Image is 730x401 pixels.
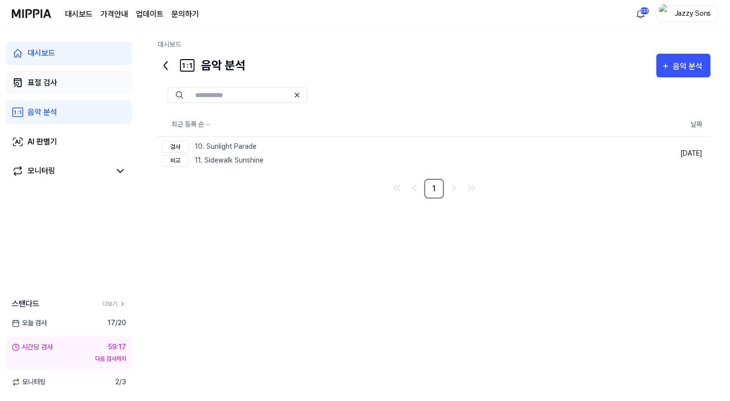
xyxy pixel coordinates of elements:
div: 음악 분석 [673,60,705,73]
div: 음악 분석 [28,106,57,118]
div: 다음 검사까지 [12,354,126,363]
div: 대시보드 [28,47,55,59]
th: 날짜 [600,113,710,136]
div: 표절 검사 [28,77,57,89]
a: 더보기 [102,300,126,308]
div: 233 [639,7,649,15]
span: 스탠다드 [12,298,39,310]
div: 모니터링 [28,165,55,177]
button: 알림233 [632,6,648,22]
a: 대시보드 [65,8,93,20]
button: 음악 분석 [656,54,710,77]
div: 검사 [162,141,189,153]
a: 문의하기 [171,8,199,20]
img: 알림 [634,8,646,20]
a: Go to next page [446,180,462,196]
a: Go to last page [464,180,479,196]
a: Go to previous page [406,180,422,196]
a: 대시보드 [158,40,181,48]
span: 오늘 검사 [12,318,47,328]
a: 검사10. Sunlight Parade비교11. Sidewalk Sunshine [158,137,600,170]
div: 59:17 [108,342,126,352]
div: 11. Sidewalk Sunshine [162,155,264,167]
nav: pagination [158,179,710,199]
a: AI 판별기 [6,130,132,154]
a: 음악 분석 [6,100,132,124]
td: [DATE] [600,136,710,170]
div: AI 판별기 [28,136,57,148]
button: profileJazzy Sons [655,5,718,22]
a: 모니터링 [12,165,110,177]
span: 모니터링 [12,377,46,387]
div: 시간당 검사 [12,342,53,352]
a: 표절 검사 [6,71,132,95]
div: 비교 [162,155,189,167]
div: Jazzy Sons [673,8,712,19]
img: profile [659,4,670,24]
a: 1 [424,179,444,199]
img: Search [176,91,183,99]
span: 17 / 20 [107,318,126,328]
a: 업데이트 [136,8,164,20]
span: 2 / 3 [115,377,126,387]
a: Go to first page [389,180,404,196]
a: 대시보드 [6,41,132,65]
div: 10. Sunlight Parade [162,141,264,153]
button: 가격안내 [100,8,128,20]
div: 음악 분석 [158,54,245,77]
